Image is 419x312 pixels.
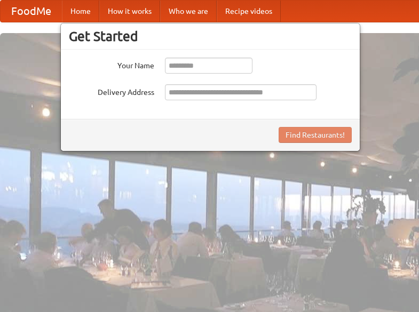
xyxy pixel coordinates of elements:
[160,1,217,22] a: Who we are
[69,58,154,71] label: Your Name
[217,1,281,22] a: Recipe videos
[279,127,352,143] button: Find Restaurants!
[69,28,352,44] h3: Get Started
[99,1,160,22] a: How it works
[62,1,99,22] a: Home
[1,1,62,22] a: FoodMe
[69,84,154,98] label: Delivery Address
